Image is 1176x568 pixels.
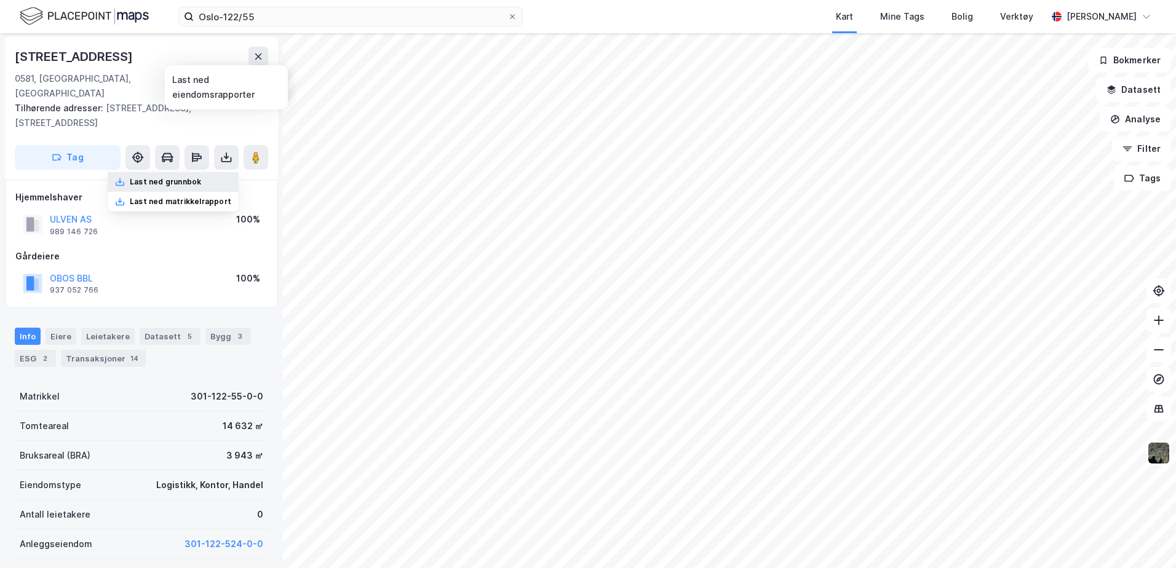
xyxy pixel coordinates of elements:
[15,103,106,113] span: Tilhørende adresser:
[20,478,81,492] div: Eiendomstype
[257,507,263,522] div: 0
[236,271,260,286] div: 100%
[1114,509,1176,568] iframe: Chat Widget
[1100,107,1171,132] button: Analyse
[20,448,90,463] div: Bruksareal (BRA)
[1096,77,1171,102] button: Datasett
[20,419,69,433] div: Tomteareal
[15,101,258,130] div: [STREET_ADDRESS], [STREET_ADDRESS]
[61,350,146,367] div: Transaksjoner
[156,478,263,492] div: Logistikk, Kontor, Handel
[15,249,268,264] div: Gårdeiere
[952,9,973,24] div: Bolig
[128,352,141,365] div: 14
[880,9,924,24] div: Mine Tags
[20,537,92,551] div: Anleggseiendom
[15,71,173,101] div: 0581, [GEOGRAPHIC_DATA], [GEOGRAPHIC_DATA]
[1067,9,1137,24] div: [PERSON_NAME]
[205,328,251,345] div: Bygg
[223,419,263,433] div: 14 632 ㎡
[20,507,90,522] div: Antall leietakere
[226,448,263,463] div: 3 943 ㎡
[1112,136,1171,161] button: Filter
[15,350,56,367] div: ESG
[140,328,201,345] div: Datasett
[46,328,76,345] div: Eiere
[1000,9,1033,24] div: Verktøy
[50,285,98,295] div: 937 052 766
[234,330,246,342] div: 3
[1114,166,1171,191] button: Tags
[20,6,149,27] img: logo.f888ab2527a4732fd821a326f86c7f29.svg
[50,227,98,237] div: 989 146 726
[236,212,260,227] div: 100%
[20,389,60,404] div: Matrikkel
[130,197,231,207] div: Last ned matrikkelrapport
[836,9,853,24] div: Kart
[1114,509,1176,568] div: Kontrollprogram for chat
[173,71,268,101] div: [GEOGRAPHIC_DATA], 122/55
[1147,441,1170,465] img: 9k=
[185,537,263,551] button: 301-122-524-0-0
[183,330,196,342] div: 5
[15,145,121,170] button: Tag
[130,177,201,187] div: Last ned grunnbok
[15,47,135,66] div: [STREET_ADDRESS]
[81,328,135,345] div: Leietakere
[15,190,268,205] div: Hjemmelshaver
[194,7,507,26] input: Søk på adresse, matrikkel, gårdeiere, leietakere eller personer
[39,352,51,365] div: 2
[1088,48,1171,73] button: Bokmerker
[15,328,41,345] div: Info
[191,389,263,404] div: 301-122-55-0-0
